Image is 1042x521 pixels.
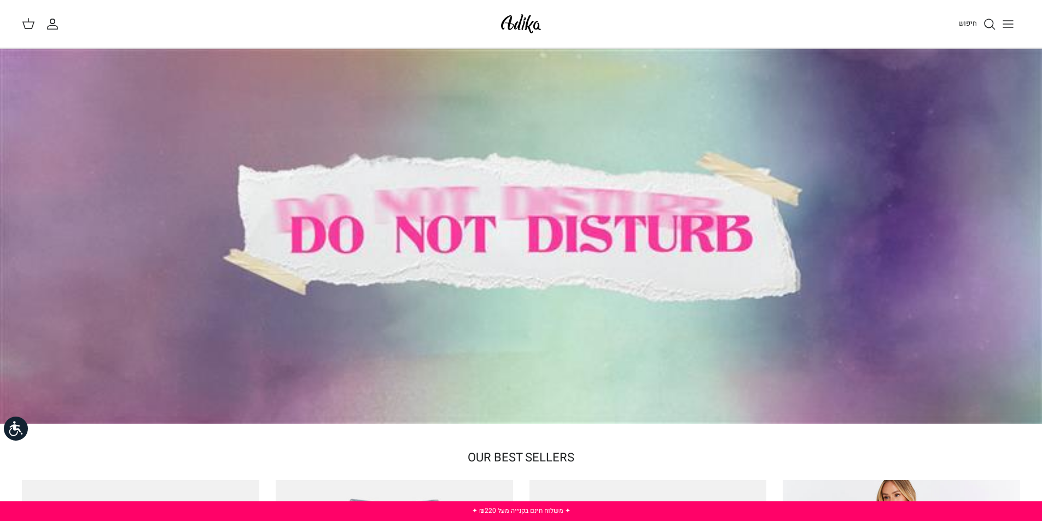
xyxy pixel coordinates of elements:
[996,12,1020,36] button: Toggle menu
[46,17,63,31] a: החשבון שלי
[958,17,996,31] a: חיפוש
[958,18,977,28] span: חיפוש
[468,449,574,466] a: OUR BEST SELLERS
[498,11,544,37] img: Adika IL
[472,506,571,516] a: ✦ משלוח חינם בקנייה מעל ₪220 ✦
